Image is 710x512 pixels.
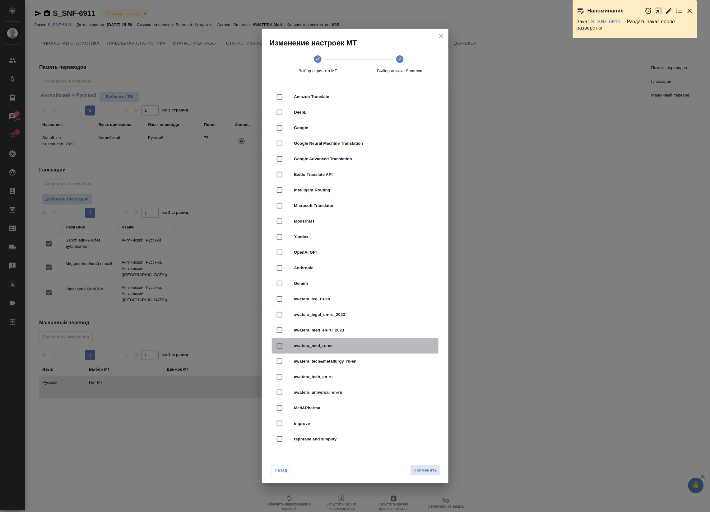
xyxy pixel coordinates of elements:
span: Gemini [294,280,434,287]
span: Microsoft Translator [294,203,434,209]
span: rephrase and simplify [294,436,434,442]
div: Med&Pharma [272,400,439,416]
span: awatera_legal_en-ru_2023 [294,312,434,318]
span: Применить [414,467,437,474]
button: Назад [271,465,291,475]
div: awatera_tech_en-ru [272,369,439,385]
span: awatera_med_en-ru_2023 [294,327,434,333]
a: S_SNF-6911 [591,19,620,24]
span: awatera_tech_en-ru [294,374,434,380]
span: Google Advanced Translation [294,156,434,162]
span: Intelligent Routing [294,187,434,193]
span: Anthropic [294,265,434,271]
h2: Изменение настроек МТ [270,38,448,48]
div: awatera_universal_en-ru [272,385,439,400]
div: OpenAI GPT [272,245,439,260]
div: Google Advanced Translation [272,151,439,167]
div: Microsoft Translator [272,198,439,214]
span: improve [294,420,434,427]
div: awatera_legal_en-ru_2023 [272,307,439,322]
div: Intelligent Routing [272,182,439,198]
span: awatera_leg_ru-en [294,296,434,302]
span: Baidu Translate API [294,171,434,178]
span: awatera_med_ru-en [294,343,434,349]
div: Google Neural Machine Translation [272,136,439,151]
div: improve [272,416,439,431]
div: Google [272,120,439,136]
span: awatera_tech&metallurgy_ru-en [294,358,434,364]
div: Amazon Translate [272,89,439,105]
span: awatera_universal_en-ru [294,389,434,396]
span: Выбор варианта МТ [280,68,357,74]
text: 2 [399,57,401,61]
div: awatera_med_ru-en [272,338,439,354]
span: Назад [275,467,288,473]
div: rephrase and simplify [272,431,439,447]
span: ModernMT [294,218,434,224]
span: Google Neural Machine Translation [294,140,434,147]
span: Yandex [294,234,434,240]
button: Закрыть [686,7,694,15]
button: Отложить [645,7,652,15]
div: awatera_tech&metallurgy_ru-en [272,354,439,369]
span: Google [294,125,434,131]
div: Baidu Translate API [272,167,439,182]
div: awatera_leg_ru-en [272,291,439,307]
span: OpenAI GPT [294,249,434,256]
p: Напоминание [587,8,624,14]
button: Перейти в todo [676,7,683,15]
button: Редактировать [665,7,673,15]
div: DeepL [272,105,439,120]
span: Amazon Translate [294,94,434,100]
button: Открыть в новой вкладке [655,4,662,17]
button: close [437,31,446,40]
div: Anthropic [272,260,439,276]
div: ModernMT [272,214,439,229]
button: Применить [410,465,441,476]
div: Yandex [272,229,439,245]
div: Gemini [272,276,439,291]
p: Заказ — Раздать заказ после разверстки [577,19,694,31]
span: DeepL [294,109,434,115]
span: Med&Pharma [294,405,434,411]
span: Выбор движка Smartcat [361,68,439,74]
div: awatera_med_en-ru_2023 [272,322,439,338]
